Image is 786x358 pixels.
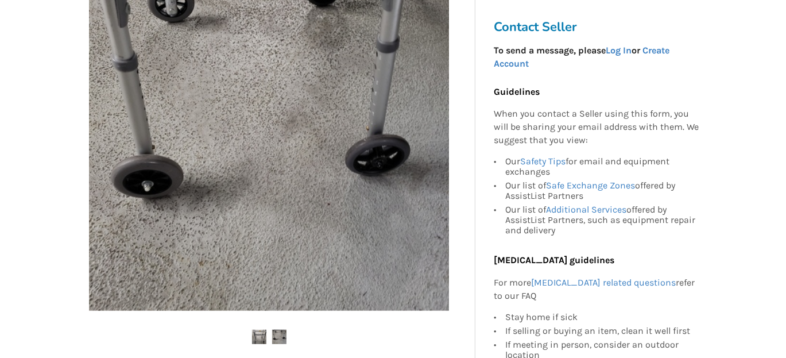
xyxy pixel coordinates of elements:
img: two wheel walker plus two wheels-walker-mobility-port moody-assistlist-listing [252,330,266,344]
div: Our list of offered by AssistList Partners [505,179,699,203]
a: Log In [606,45,632,56]
img: two wheel walker plus two wheels-walker-mobility-port moody-assistlist-listing [272,330,286,344]
a: Additional Services [546,204,626,215]
a: Safe Exchange Zones [546,180,635,191]
b: [MEDICAL_DATA] guidelines [494,255,614,265]
div: Stay home if sick [505,312,699,324]
b: Guidelines [494,86,540,97]
div: Our for email and equipment exchanges [505,156,699,179]
div: If selling or buying an item, clean it well first [505,324,699,338]
h3: Contact Seller [494,19,705,35]
div: Our list of offered by AssistList Partners, such as equipment repair and delivery [505,203,699,236]
p: For more refer to our FAQ [494,276,699,303]
a: [MEDICAL_DATA] related questions [531,277,676,288]
p: When you contact a Seller using this form, you will be sharing your email address with them. We s... [494,108,699,148]
strong: To send a message, please or [494,45,669,69]
a: Safety Tips [520,156,566,167]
